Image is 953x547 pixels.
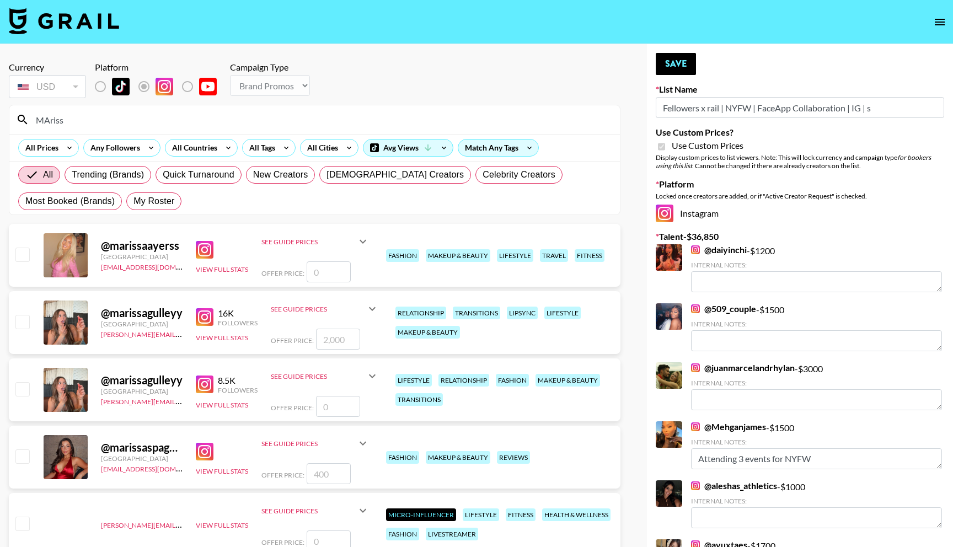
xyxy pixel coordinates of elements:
div: transitions [453,307,500,319]
div: All Prices [19,140,61,156]
input: 400 [307,463,351,484]
button: View Full Stats [196,401,248,409]
div: fashion [386,528,419,540]
div: All Countries [165,140,219,156]
span: Celebrity Creators [483,168,555,181]
a: [PERSON_NAME][EMAIL_ADDRESS][PERSON_NAME][DOMAIN_NAME] [101,395,317,406]
div: lifestyle [395,374,432,387]
div: Internal Notes: [691,261,942,269]
img: Instagram [656,205,673,222]
img: Instagram [691,245,700,254]
label: Platform [656,179,944,190]
div: List locked to Instagram. [95,75,226,98]
div: [GEOGRAPHIC_DATA] [101,253,183,261]
img: Instagram [691,481,700,490]
div: Currency is locked to USD [9,73,86,100]
span: Offer Price: [271,336,314,345]
span: [DEMOGRAPHIC_DATA] Creators [326,168,464,181]
div: See Guide Prices [261,228,370,255]
div: Instagram [656,205,944,222]
div: See Guide Prices [271,363,379,389]
div: Currency [9,62,86,73]
div: transitions [395,393,443,406]
a: [EMAIL_ADDRESS][DOMAIN_NAME] [101,463,212,473]
span: My Roster [133,195,174,208]
div: lifestyle [497,249,533,262]
div: fashion [496,374,529,387]
span: Offer Price: [261,538,304,546]
textarea: Attending 3 events for NYFW [691,448,942,469]
img: Instagram [196,376,213,393]
em: for bookers using this list [656,153,931,170]
span: Use Custom Prices [672,140,743,151]
div: - $ 1000 [691,480,942,528]
div: @ marissagulleyy [101,306,183,320]
div: makeup & beauty [426,249,490,262]
input: 0 [307,261,351,282]
div: See Guide Prices [261,430,370,457]
img: Instagram [196,241,213,259]
div: - $ 1500 [691,421,942,469]
a: @Mehganjames [691,421,766,432]
div: Followers [218,319,258,327]
div: See Guide Prices [271,372,366,380]
div: Internal Notes: [691,320,942,328]
div: Any Followers [84,140,142,156]
img: Instagram [691,304,700,313]
div: fashion [386,249,419,262]
div: makeup & beauty [426,451,490,464]
div: Internal Notes: [691,438,942,446]
div: - $ 1500 [691,303,942,351]
div: Platform [95,62,226,73]
div: See Guide Prices [261,439,356,448]
span: Offer Price: [261,471,304,479]
div: [GEOGRAPHIC_DATA] [101,454,183,463]
div: lifestyle [463,508,499,521]
div: See Guide Prices [271,296,379,322]
span: Offer Price: [261,269,304,277]
input: Search by User Name [29,111,613,128]
div: makeup & beauty [395,326,460,339]
a: [PERSON_NAME][EMAIL_ADDRESS][PERSON_NAME][PERSON_NAME][DOMAIN_NAME] [101,328,369,339]
div: fitness [506,508,536,521]
a: @juanmarcelandrhylan [691,362,795,373]
a: [EMAIL_ADDRESS][DOMAIN_NAME] [101,261,212,271]
div: @ marissaspagnoli [101,441,183,454]
button: View Full Stats [196,467,248,475]
div: All Cities [301,140,340,156]
span: Quick Turnaround [163,168,234,181]
img: Instagram [196,308,213,326]
div: relationship [438,374,489,387]
div: All Tags [243,140,277,156]
div: Followers [218,386,258,394]
span: New Creators [253,168,308,181]
span: Trending (Brands) [72,168,144,181]
div: fitness [575,249,604,262]
div: health & wellness [542,508,611,521]
div: [GEOGRAPHIC_DATA] [101,320,183,328]
button: Save [656,53,696,75]
a: [PERSON_NAME][EMAIL_ADDRESS][DOMAIN_NAME] [101,519,264,529]
div: Internal Notes: [691,497,942,505]
div: @ marissaayerss [101,239,183,253]
span: All [43,168,53,181]
div: See Guide Prices [261,507,356,515]
div: lifestyle [544,307,581,319]
div: Micro-Influencer [386,508,456,521]
input: 0 [316,396,360,417]
div: Display custom prices to list viewers. Note: This will lock currency and campaign type . Cannot b... [656,153,944,170]
img: Instagram [691,422,700,431]
label: Use Custom Prices? [656,127,944,138]
div: 8.5K [218,375,258,386]
span: Most Booked (Brands) [25,195,115,208]
label: List Name [656,84,944,95]
div: [GEOGRAPHIC_DATA] [101,387,183,395]
div: Internal Notes: [691,379,942,387]
span: Offer Price: [271,404,314,412]
div: Avg Views [363,140,453,156]
img: Instagram [691,363,700,372]
img: TikTok [112,78,130,95]
div: fashion [386,451,419,464]
img: YouTube [199,78,217,95]
button: View Full Stats [196,521,248,529]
